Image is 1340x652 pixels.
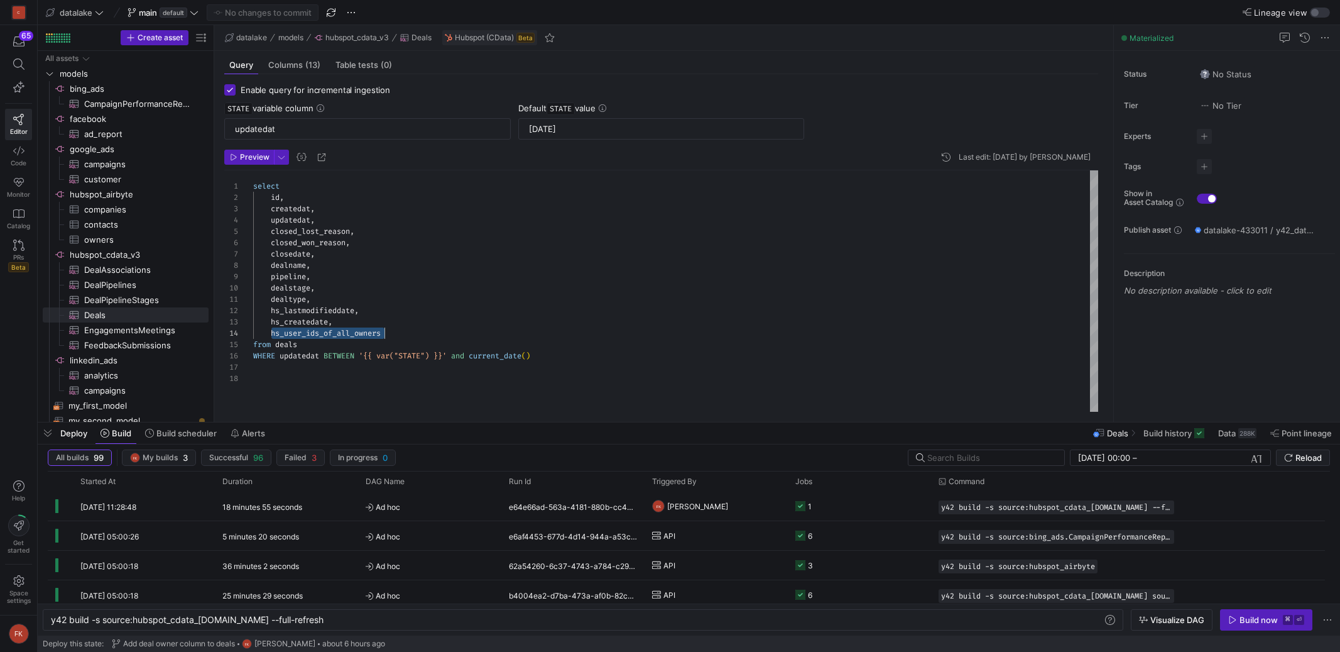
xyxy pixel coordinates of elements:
[1124,189,1173,207] span: Show in Asset Catalog
[84,202,194,217] span: companies​​​​​​​​​
[183,453,188,463] span: 3
[70,82,207,96] span: bing_ads​​​​​​​​
[138,33,183,42] span: Create asset
[275,340,297,350] span: deals
[1295,453,1322,463] span: Reload
[80,561,138,571] span: [DATE] 05:00:18
[501,521,645,550] div: e6af4453-677d-4d14-944a-a53cc357c519
[1124,70,1187,79] span: Status
[224,305,238,316] div: 12
[84,172,194,187] span: customer​​​​​​​​​
[941,503,1172,512] span: y42 build -s source:hubspot_cdata_[DOMAIN_NAME] --full-refresh
[346,238,350,248] span: ,
[1124,132,1187,141] span: Experts
[275,30,307,45] button: models
[1124,269,1335,278] p: Description
[1254,8,1307,18] span: Lineage view
[306,272,310,282] span: ,
[5,172,32,203] a: Monitor
[43,111,209,126] div: Press SPACE to select this row.
[43,323,209,338] a: EngagementsMeetings​​​​​​​​​
[271,317,328,327] span: hs_createdate
[224,237,238,248] div: 6
[241,85,390,95] span: Enable query for incremental ingestion
[663,551,675,580] span: API
[271,283,310,293] span: dealstage
[43,157,209,172] div: Press SPACE to select this row.
[330,450,396,466] button: In progress0
[43,157,209,172] a: campaigns​​​​​​​​​
[381,61,392,69] span: (0)
[5,2,32,23] a: C
[795,477,812,486] span: Jobs
[518,103,596,113] span: Default value
[276,450,325,466] button: Failed3
[139,423,222,444] button: Build scheduler
[43,202,209,217] a: companies​​​​​​​​​
[43,368,209,383] div: Press SPACE to select this row.
[397,30,435,45] button: Deals
[43,368,209,383] a: analytics​​​​​​​​​
[84,127,194,141] span: ad_report​​​​​​​​​
[941,562,1095,571] span: y42 build -s source:hubspot_airbyte
[1078,453,1130,463] input: Start datetime
[109,636,388,652] button: Add deal owner column to dealsFK[PERSON_NAME]about 6 hours ago
[8,262,29,272] span: Beta
[84,308,194,323] span: Deals​​​​​​​​​
[242,639,252,649] div: FK
[43,398,209,413] div: Press SPACE to select this row.
[43,262,209,277] div: Press SPACE to select this row.
[70,142,207,157] span: google_ads​​​​​​​​
[959,153,1091,162] div: Last edit: [DATE] by [PERSON_NAME]
[305,61,320,69] span: (13)
[48,492,1325,521] div: Press SPACE to select this row.
[43,232,209,247] div: Press SPACE to select this row.
[43,51,209,66] div: Press SPACE to select this row.
[8,539,30,554] span: Get started
[501,492,645,521] div: e64e66ad-563a-4181-880b-cc4c92682bc2
[1197,66,1255,82] button: No statusNo Status
[224,203,238,214] div: 3
[43,277,209,292] div: Press SPACE to select this row.
[663,521,675,551] span: API
[350,226,354,236] span: ,
[663,580,675,610] span: API
[455,33,514,42] span: Hubspot (CData)
[310,215,315,225] span: ,
[338,453,378,462] span: In progress
[306,260,310,270] span: ,
[224,328,238,339] div: 14
[84,218,194,232] span: contacts​​​​​​​​​
[1197,97,1245,114] button: No tierNo Tier
[43,81,209,96] a: bing_ads​​​​​​​​
[68,414,194,428] span: my_second_model​​​​​​​​​​
[1218,428,1236,438] span: Data
[5,235,32,277] a: PRsBeta
[271,328,381,338] span: hs_user_ids_of_all_owners
[242,428,265,438] span: Alerts
[5,570,32,610] a: Spacesettings
[311,30,392,45] button: hubspot_cdata_v3
[254,639,315,648] span: [PERSON_NAME]
[43,172,209,187] div: Press SPACE to select this row.
[278,33,303,42] span: models
[5,140,32,172] a: Code
[1124,226,1171,235] span: Publish asset
[411,33,432,42] span: Deals
[124,4,202,21] button: maindefault
[80,532,139,541] span: [DATE] 05:00:26
[43,413,209,428] div: Press SPACE to select this row.
[224,103,313,113] span: variable column
[652,477,697,486] span: Triggered By
[224,362,238,373] div: 17
[224,150,274,165] button: Preview
[312,453,317,463] span: 3
[68,399,194,413] span: my_first_model​​​​​​​​​​
[13,6,25,19] div: C
[60,67,207,81] span: models
[139,8,157,18] span: main
[84,323,194,338] span: EngagementsMeetings​​​​​​​​​
[224,316,238,328] div: 13
[225,423,271,444] button: Alerts
[43,141,209,157] div: Press SPACE to select this row.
